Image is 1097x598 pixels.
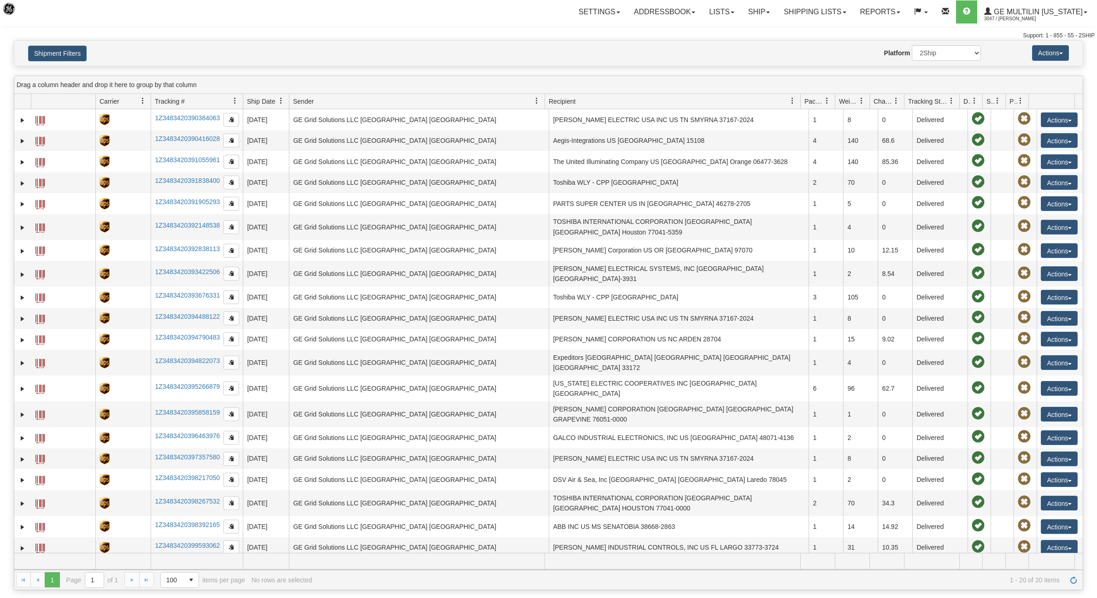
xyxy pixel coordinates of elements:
button: Actions [1041,472,1078,487]
td: 0 [878,448,912,469]
button: Copy to clipboard [223,496,239,510]
a: Label [35,196,45,211]
td: 1 [809,261,843,287]
td: [DATE] [243,308,289,329]
td: Delivered [912,490,968,516]
span: Page sizes drop down [160,572,199,588]
td: DSV Air & Sea, Inc [GEOGRAPHIC_DATA] [GEOGRAPHIC_DATA] Laredo 78045 [549,469,809,490]
td: Delivered [912,130,968,152]
a: Expand [18,293,27,302]
td: [DATE] [243,130,289,152]
td: 6 [809,375,843,401]
a: Expand [18,475,27,485]
td: 0 [878,401,912,427]
td: [PERSON_NAME] CORPORATION US NC ARDEN 28704 [549,329,809,350]
td: GE Grid Solutions LLC [GEOGRAPHIC_DATA] [GEOGRAPHIC_DATA] [289,375,549,401]
td: [PERSON_NAME] ELECTRIC USA INC US TN SMYRNA 37167-2024 [549,448,809,469]
a: Label [35,311,45,325]
td: 70 [843,172,878,193]
button: Copy to clipboard [223,134,239,147]
td: 140 [843,151,878,172]
button: Copy to clipboard [223,407,239,421]
span: Recipient [549,97,575,106]
button: Actions [1041,355,1078,370]
td: Aegis-Integrations US [GEOGRAPHIC_DATA] 15108 [549,130,809,152]
td: GE Grid Solutions LLC [GEOGRAPHIC_DATA] [GEOGRAPHIC_DATA] [289,350,549,375]
td: Delivered [912,109,968,130]
td: 8 [843,109,878,130]
a: Label [35,219,45,234]
td: 4 [809,151,843,172]
a: Label [35,519,45,534]
button: Actions [1041,266,1078,281]
a: Label [35,112,45,127]
a: Reports [853,0,907,23]
td: 2 [809,490,843,516]
button: Actions [1041,540,1078,555]
td: Delivered [912,287,968,308]
button: Copy to clipboard [223,113,239,127]
td: 9.02 [878,329,912,350]
a: 1Z3483420390416028 [155,135,220,142]
td: [DATE] [243,448,289,469]
td: 1 [809,350,843,375]
a: Refresh [1066,572,1081,587]
td: GE Grid Solutions LLC [GEOGRAPHIC_DATA] [GEOGRAPHIC_DATA] [289,261,549,287]
a: Expand [18,455,27,464]
td: 0 [878,172,912,193]
a: Expand [18,314,27,323]
td: GE Grid Solutions LLC [GEOGRAPHIC_DATA] [GEOGRAPHIC_DATA] [289,490,549,516]
button: Actions [1041,430,1078,445]
td: 62.7 [878,375,912,401]
a: Expand [18,116,27,125]
span: 3047 / [PERSON_NAME] [984,14,1053,23]
a: Label [35,381,45,395]
td: [DATE] [243,537,289,558]
td: GE Grid Solutions LLC [GEOGRAPHIC_DATA] [GEOGRAPHIC_DATA] [289,469,549,490]
td: [DATE] [243,350,289,375]
td: GE Grid Solutions LLC [GEOGRAPHIC_DATA] [GEOGRAPHIC_DATA] [289,130,549,152]
img: 8 - UPS [100,221,109,233]
td: 0 [878,287,912,308]
a: 1Z3483420395858159 [155,409,220,416]
td: Delivered [912,448,968,469]
td: [US_STATE] ELECTRIC COOPERATIVES INC [GEOGRAPHIC_DATA] [GEOGRAPHIC_DATA] [549,375,809,401]
button: Copy to clipboard [223,356,239,369]
a: 1Z3483420393422506 [155,268,220,276]
label: Platform [884,48,910,58]
button: Copy to clipboard [223,155,239,169]
td: Delivered [912,427,968,448]
td: [DATE] [243,240,289,261]
td: TOSHIBA INTERNATIONAL CORPORATION [GEOGRAPHIC_DATA] [GEOGRAPHIC_DATA] HOUSTON 77041-0000 [549,490,809,516]
td: GE Grid Solutions LLC [GEOGRAPHIC_DATA] [GEOGRAPHIC_DATA] [289,172,549,193]
img: 8 - UPS [100,156,109,167]
button: Copy to clipboard [223,244,239,258]
button: Actions [1041,133,1078,148]
td: GE Grid Solutions LLC [GEOGRAPHIC_DATA] [GEOGRAPHIC_DATA] [289,109,549,130]
a: Label [35,154,45,169]
a: 1Z3483420394790483 [155,334,220,341]
a: Label [35,355,45,369]
div: Support: 1 - 855 - 55 - 2SHIP [2,32,1095,40]
a: Tracking Status filter column settings [944,93,959,109]
td: Expeditors [GEOGRAPHIC_DATA] [GEOGRAPHIC_DATA] [GEOGRAPHIC_DATA] [GEOGRAPHIC_DATA] 33172 [549,350,809,375]
td: 15 [843,329,878,350]
td: 10 [843,240,878,261]
td: 1 [809,240,843,261]
td: [DATE] [243,329,289,350]
td: Delivered [912,172,968,193]
td: GE Grid Solutions LLC [GEOGRAPHIC_DATA] [GEOGRAPHIC_DATA] [289,287,549,308]
img: 8 - UPS [100,542,109,553]
a: Delivery Status filter column settings [967,93,982,109]
a: 1Z3483420391055961 [155,156,220,164]
span: Sender [293,97,314,106]
img: 8 - UPS [100,357,109,369]
td: 2 [843,261,878,287]
a: 1Z3483420391838400 [155,177,220,184]
img: 8 - UPS [100,198,109,210]
img: 8 - UPS [100,334,109,345]
td: 2 [843,469,878,490]
td: 2 [809,172,843,193]
td: [DATE] [243,214,289,240]
button: Copy to clipboard [223,176,239,189]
